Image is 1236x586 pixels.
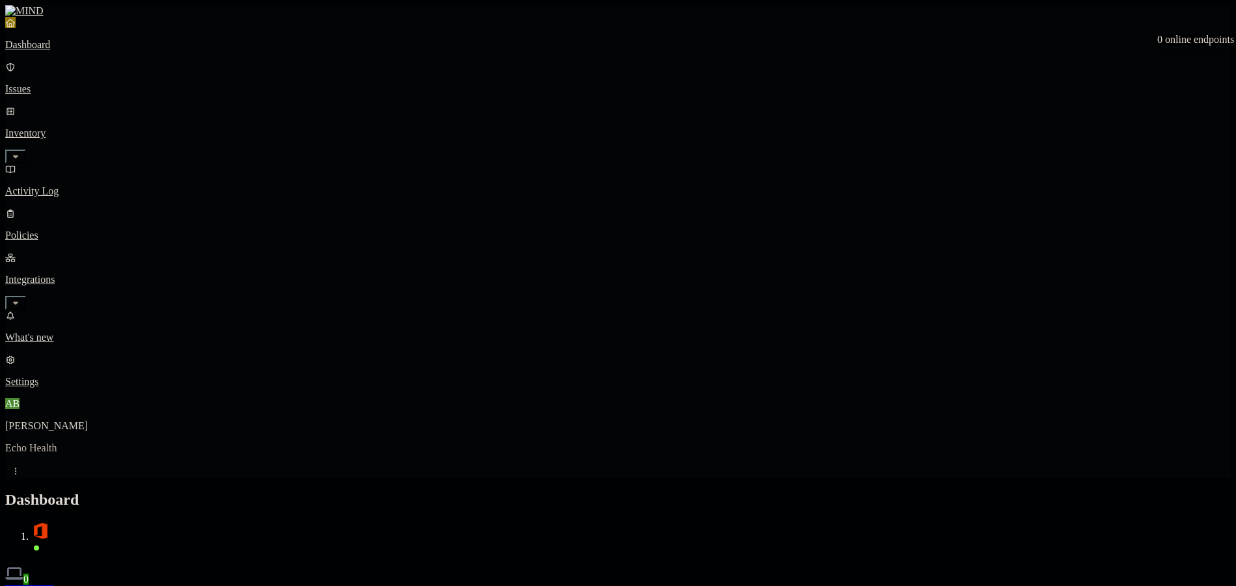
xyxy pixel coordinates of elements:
[5,310,1231,343] a: What's new
[5,230,1231,241] p: Policies
[5,185,1231,197] p: Activity Log
[5,105,1231,161] a: Inventory
[5,420,1231,432] p: [PERSON_NAME]
[1157,34,1234,46] div: 0 online endpoints
[5,61,1231,95] a: Issues
[5,565,23,583] img: svg%3e
[5,491,1231,509] h2: Dashboard
[23,574,29,585] span: 0
[5,163,1231,197] a: Activity Log
[5,442,1231,454] p: Echo Health
[5,39,1231,51] p: Dashboard
[5,274,1231,286] p: Integrations
[5,332,1231,343] p: What's new
[31,522,49,540] img: svg%3e
[5,5,44,17] img: MIND
[5,207,1231,241] a: Policies
[5,398,20,409] span: AB
[5,83,1231,95] p: Issues
[5,252,1231,308] a: Integrations
[5,354,1231,388] a: Settings
[5,376,1231,388] p: Settings
[5,127,1231,139] p: Inventory
[5,5,1231,17] a: MIND
[5,17,1231,51] a: Dashboard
